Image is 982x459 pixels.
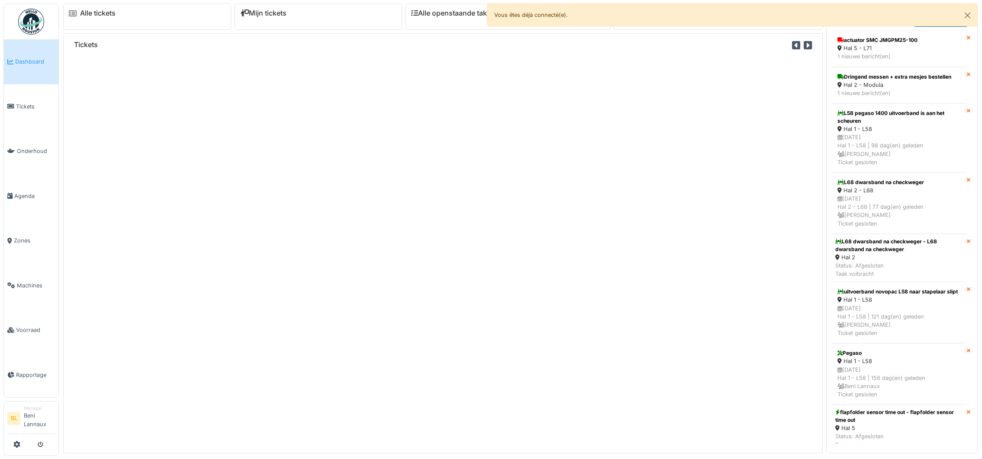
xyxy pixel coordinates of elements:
div: Hal 2 - Modula [837,81,961,89]
div: flapfolder sensor time out - flapfolder sensor time out [835,408,963,424]
img: Badge_color-CXgf-gQk.svg [18,9,44,35]
span: Rapportage [16,371,55,379]
div: Hal 1 - L58 [837,357,961,365]
div: Hal 2 - L68 [837,186,961,194]
a: BL ManagerBeni Lannaux [7,405,55,434]
div: Hal 1 - L58 [837,296,961,304]
a: Dringend messen + extra mesjes bestellen Hal 2 - Modula 1 nieuwe bericht(en) [832,67,966,103]
a: actuator SMC JMGPM25-100 Hal 5 - L71 1 nieuwe bericht(en) [832,30,966,67]
div: Vous êtes déjà connecté(e). [487,3,978,26]
div: L58 pegaso 1400 uitvoerband is aan het scheuren [837,109,961,125]
li: Beni Lannaux [24,405,55,432]
button: Close [958,4,977,27]
a: Tickets [4,84,58,129]
span: Dashboard [15,57,55,66]
a: Pegaso Hal 1 - L58 [DATE]Hal 1 - L58 | 156 dag(en) geleden Beni LannauxTicket gesloten [832,343,966,405]
div: uitvoerband novopac L58 naar stapelaar slipt [837,288,961,296]
div: actuator SMC JMGPM25-100 [837,36,961,44]
div: [DATE] Hal 1 - L58 | 156 dag(en) geleden Beni Lannaux Ticket gesloten [837,366,961,399]
a: uitvoerband novopac L58 naar stapelaar slipt Hal 1 - L58 [DATE]Hal 1 - L58 | 121 dag(en) geleden ... [832,282,966,343]
div: Hal 5 - L71 [837,44,961,52]
a: Agenda [4,174,58,219]
div: Hal 1 - L58 [837,125,961,133]
a: flapfolder sensor time out - flapfolder sensor time out Hal 5 Status: AfgeslotenTaak gesloten [832,405,966,453]
div: Hal 5 [835,424,963,432]
div: L68 dwarsband na checkweger - L68 dwarsband na checkweger [835,238,963,253]
span: Agenda [14,192,55,200]
div: Status: Afgesloten Taak volbracht [835,261,963,278]
a: Zones [4,218,58,263]
a: L68 dwarsband na checkweger Hal 2 - L68 [DATE]Hal 2 - L68 | 77 dag(en) geleden [PERSON_NAME]Ticke... [832,172,966,234]
span: Tickets [16,102,55,111]
a: Mijn tickets [240,9,287,17]
li: BL [7,412,20,425]
div: L68 dwarsband na checkweger [837,178,961,186]
div: [DATE] Hal 2 - L68 | 77 dag(en) geleden [PERSON_NAME] Ticket gesloten [837,194,961,228]
div: Dringend messen + extra mesjes bestellen [837,73,961,81]
a: Onderhoud [4,129,58,174]
div: Hal 2 [835,253,963,261]
span: Onderhoud [17,147,55,155]
a: Alle tickets [80,9,116,17]
span: Machines [17,281,55,290]
a: Alle openstaande taken [411,9,495,17]
a: L58 pegaso 1400 uitvoerband is aan het scheuren Hal 1 - L58 [DATE]Hal 1 - L58 | 98 dag(en) gelede... [832,103,966,172]
div: [DATE] Hal 1 - L58 | 121 dag(en) geleden [PERSON_NAME] Ticket gesloten [837,304,961,338]
a: Dashboard [4,39,58,84]
div: 1 nieuwe bericht(en) [837,89,961,97]
a: L68 dwarsband na checkweger - L68 dwarsband na checkweger Hal 2 Status: AfgeslotenTaak volbracht [832,234,966,282]
a: Voorraad [4,308,58,353]
div: 1 nieuwe bericht(en) [837,52,961,61]
a: Machines [4,263,58,308]
div: Status: Afgesloten Taak gesloten [835,432,963,449]
div: [DATE] Hal 1 - L58 | 98 dag(en) geleden [PERSON_NAME] Ticket gesloten [837,133,961,166]
h6: Tickets [74,41,98,49]
a: Rapportage [4,353,58,398]
div: Manager [24,405,55,411]
div: Pegaso [837,349,961,357]
span: Zones [14,236,55,245]
span: Voorraad [16,326,55,334]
